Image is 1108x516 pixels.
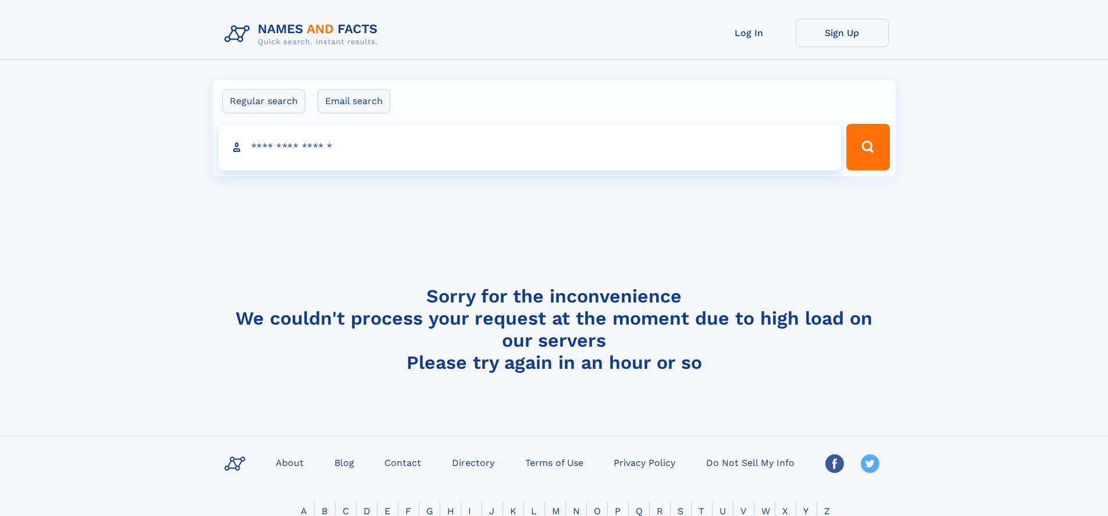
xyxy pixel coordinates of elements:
a: Log In [703,19,796,47]
h4: Sorry for the inconvenience We couldn't process your request at the moment due to high load on ou... [220,285,889,373]
label: Regular search [222,89,305,113]
a: Blog [330,454,359,471]
a: Contact [380,454,426,471]
a: Privacy Policy [609,454,680,471]
input: search input [219,124,842,170]
img: Twitter [861,454,879,473]
img: Facebook [825,454,844,473]
a: Terms of Use [521,454,588,471]
a: About [271,454,308,471]
img: Logo Names and Facts [220,19,387,50]
a: Directory [447,454,499,471]
label: Email search [318,89,390,113]
a: Do Not Sell My Info [701,454,799,471]
a: Sign Up [796,19,889,47]
button: Search Button [846,124,889,170]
